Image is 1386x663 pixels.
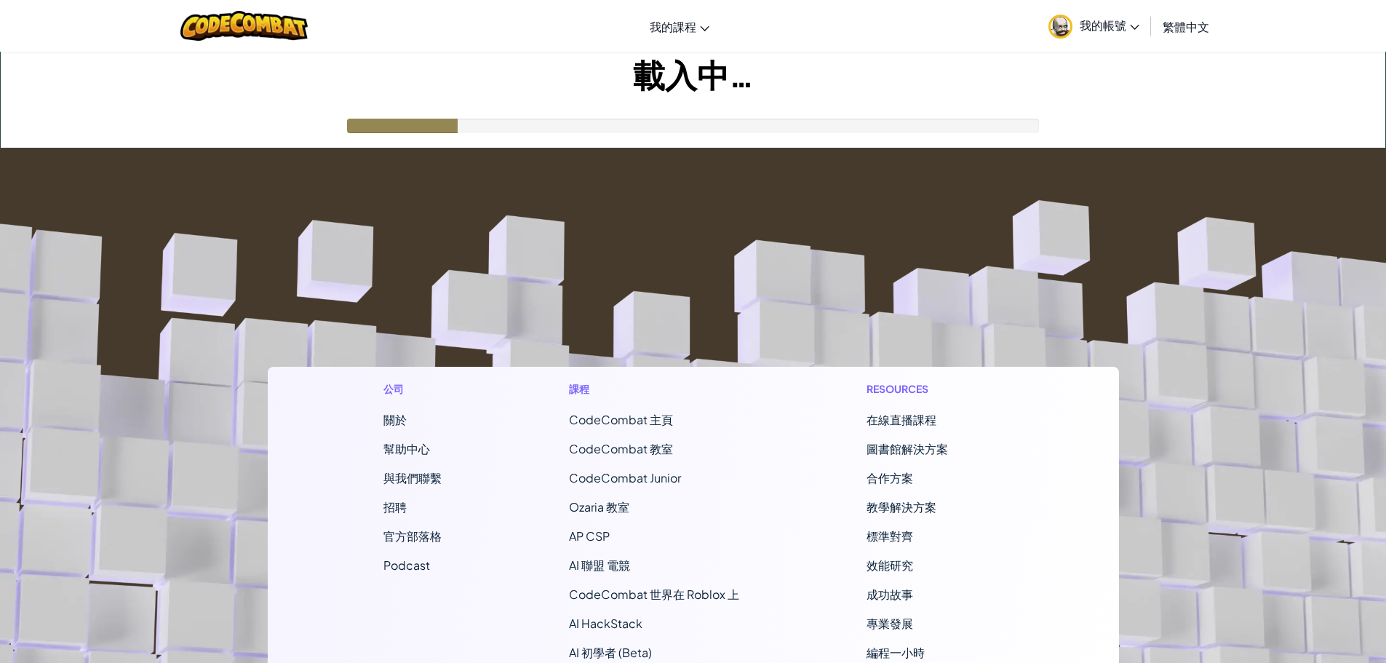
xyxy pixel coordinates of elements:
a: 招聘 [383,499,407,515]
span: 我的課程 [650,19,696,34]
span: 與我們聯繫 [383,470,442,485]
h1: 公司 [383,381,442,397]
a: 我的帳號 [1041,3,1147,49]
h1: 課程 [569,381,739,397]
a: CodeCombat 教室 [569,441,673,456]
img: avatar [1048,15,1072,39]
span: 繁體中文 [1163,19,1209,34]
a: AI HackStack [569,616,642,631]
a: CodeCombat Junior [569,470,681,485]
a: 繁體中文 [1155,7,1216,46]
a: 合作方案 [867,470,913,485]
a: 關於 [383,412,407,427]
a: Ozaria 教室 [569,499,629,515]
a: 標準對齊 [867,528,913,544]
a: AI 初學者 (Beta) [569,645,652,660]
a: 教學解決方案 [867,499,936,515]
a: 幫助中心 [383,441,430,456]
img: CodeCombat logo [180,11,308,41]
a: 成功故事 [867,587,913,602]
a: AP CSP [569,528,610,544]
a: 編程一小時 [867,645,925,660]
a: Podcast [383,557,430,573]
h1: 載入中… [1,52,1385,97]
a: 在線直播課程 [867,412,936,427]
span: 我的帳號 [1080,17,1139,33]
a: AI 聯盟 電競 [569,557,630,573]
span: CodeCombat 主頁 [569,412,673,427]
a: 官方部落格 [383,528,442,544]
a: 專業發展 [867,616,913,631]
a: 效能研究 [867,557,913,573]
a: 我的課程 [642,7,717,46]
a: 圖書館解決方案 [867,441,948,456]
h1: Resources [867,381,1003,397]
a: CodeCombat 世界在 Roblox 上 [569,587,739,602]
